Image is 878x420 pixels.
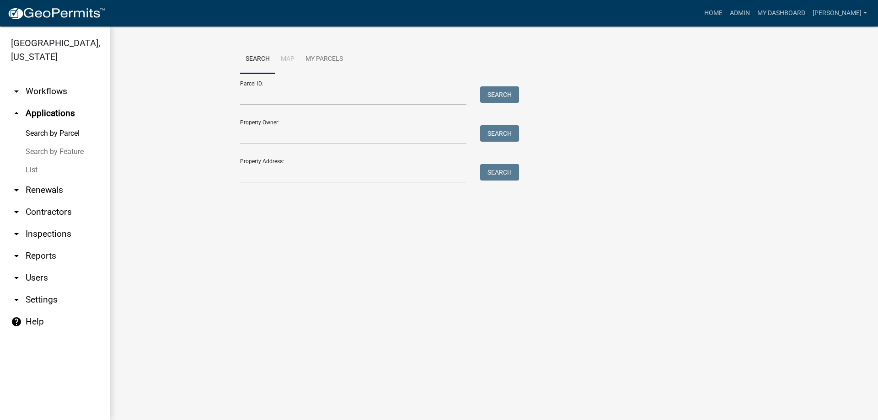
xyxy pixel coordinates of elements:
[11,207,22,218] i: arrow_drop_down
[480,86,519,103] button: Search
[480,164,519,181] button: Search
[11,185,22,196] i: arrow_drop_down
[11,316,22,327] i: help
[754,5,809,22] a: My Dashboard
[11,108,22,119] i: arrow_drop_up
[11,272,22,283] i: arrow_drop_down
[480,125,519,142] button: Search
[11,229,22,239] i: arrow_drop_down
[809,5,871,22] a: [PERSON_NAME]
[726,5,754,22] a: Admin
[11,250,22,261] i: arrow_drop_down
[11,294,22,305] i: arrow_drop_down
[240,45,275,74] a: Search
[11,86,22,97] i: arrow_drop_down
[701,5,726,22] a: Home
[300,45,348,74] a: My Parcels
